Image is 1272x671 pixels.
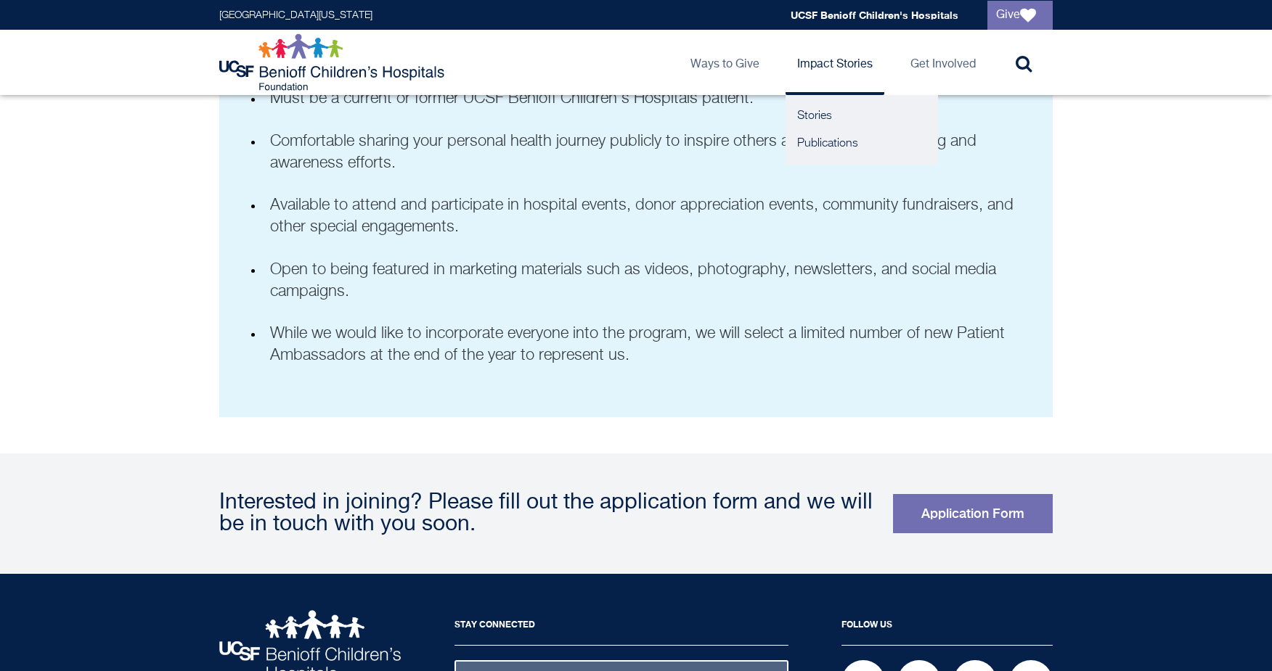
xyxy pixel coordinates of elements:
a: Get Involved [899,30,987,95]
a: Ways to Give [679,30,771,95]
p: Must be a current or former UCSF Benioff Children’s Hospitals patient. [270,88,1031,110]
p: While we would like to incorporate everyone into the program, we will select a limited number of ... [270,323,1031,366]
a: UCSF Benioff Children's Hospitals [791,9,958,21]
h2: Follow Us [841,610,1053,646]
a: Application Form [893,494,1053,533]
a: Impact Stories [786,30,884,95]
h2: Stay Connected [454,610,788,646]
a: Stories [786,102,938,130]
img: Logo for UCSF Benioff Children's Hospitals Foundation [219,33,448,91]
p: Open to being featured in marketing materials such as videos, photography, newsletters, and socia... [270,259,1031,302]
a: Give [987,1,1053,30]
a: Publications [786,130,938,157]
p: Available to attend and participate in hospital events, donor appreciation events, community fund... [270,194,1031,238]
a: [GEOGRAPHIC_DATA][US_STATE] [219,10,372,20]
div: Interested in joining? Please fill out the application form and we will be in touch with you soon. [219,492,878,535]
p: Comfortable sharing your personal health journey publicly to inspire others and support fundraisi... [270,131,1031,174]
